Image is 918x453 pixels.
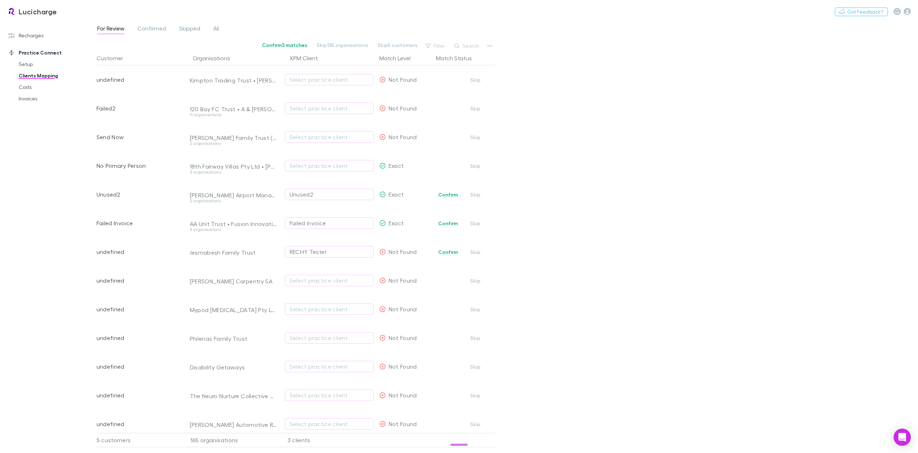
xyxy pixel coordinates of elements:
button: Skip5 customers [373,41,422,49]
div: Select practice client [290,75,369,84]
div: undefined [97,410,180,438]
button: Skip135 organisations [312,41,373,49]
button: Confirm3 matches [257,41,312,49]
span: Skipped [179,25,200,34]
button: Skip [464,162,487,170]
div: Failed2 [97,94,180,123]
div: undefined [97,266,180,295]
button: Skip [464,277,487,285]
button: Select practice client [285,332,374,344]
div: Select practice client [290,391,369,400]
div: Send Now [97,123,180,151]
span: Exact [389,162,404,169]
button: Skip [464,190,487,199]
div: 165 organisations [183,433,280,447]
div: Select practice client [290,305,369,313]
button: Skip [464,104,487,113]
div: Failed Invoice [97,209,180,237]
button: Skip [464,133,487,142]
div: Unused2 [97,180,180,209]
h3: Lucicharge [19,7,57,16]
span: Exact [389,220,404,226]
div: 18th Fairway Villas Pty Ltd • [PERSON_NAME] • [STREET_ADDRESS][PERSON_NAME] Developments Pty Ltd [190,163,277,170]
div: undefined [97,65,180,94]
div: Select practice client [290,334,369,342]
a: Setup [11,58,100,70]
div: The Neuro Nurture Collective Pty Ltd [190,392,277,400]
div: RECHY Tester [290,247,327,256]
a: Lucicharge [3,3,61,20]
span: Not Found [389,105,417,112]
span: Not Found [389,248,417,255]
a: Recharges [1,30,100,41]
button: Select practice client [285,361,374,372]
div: [PERSON_NAME] Family Trust (LC) • [STREET_ADDRESS] VENTURE [190,134,277,141]
span: Not Found [389,277,417,284]
button: Confirm [434,248,463,256]
span: For Review [97,25,125,34]
div: Select practice client [290,161,369,170]
div: Select practice client [290,276,369,285]
button: Customer [97,51,132,65]
button: Select practice client [285,131,374,143]
div: undefined [97,324,180,352]
button: Skip [464,305,487,314]
div: 3 organisations [190,170,277,174]
div: 3 clients [280,433,376,447]
div: Unused2 [290,190,314,199]
div: 3 organisations [190,227,277,232]
button: Unused2 [285,189,374,200]
div: undefined [97,381,180,410]
img: Lucicharge's Logo [7,7,16,16]
span: Not Found [389,76,417,83]
span: Not Found [389,306,417,312]
button: Skip [464,76,487,84]
button: Skip [464,248,487,256]
span: Confirmed [137,25,166,34]
button: RECHY Tester [285,246,374,258]
div: 120 Bay FC Trust • A & [PERSON_NAME] Family Trust • _Restricted - MFJ Investment Trust • A&S RG F... [190,105,277,113]
div: undefined [97,237,180,266]
button: Select practice client [285,74,374,85]
button: Failed Invoice [285,217,374,229]
div: Disability Getaways [190,364,277,371]
div: AA Unit Trust • Fusion Innovations Pty Ltd • AC & J [PERSON_NAME] [190,220,277,227]
button: Confirm [434,219,463,228]
button: Skip [464,420,487,429]
a: Clients Mapping [11,70,100,81]
div: Jesmabesh Family Trust [190,249,277,256]
div: undefined [97,352,180,381]
span: Not Found [389,392,417,398]
div: Select practice client [290,104,369,113]
span: Not Found [389,363,417,370]
a: Practice Connect [1,47,100,58]
button: Match Level [379,51,419,65]
div: [PERSON_NAME] Automotive Repair Services [190,421,277,428]
div: Select practice client [290,362,369,371]
div: [PERSON_NAME] Airport Management Joint Venture • [PERSON_NAME] Airport Pty Ltd [190,192,277,199]
div: Open Intercom Messenger [894,429,911,446]
button: Skip [464,363,487,371]
div: undefined [97,295,180,324]
button: Skip [464,219,487,228]
span: Not Found [389,334,417,341]
div: 11 organisations [190,113,277,117]
span: Not Found [389,420,417,427]
div: [PERSON_NAME] Carpentry SA [190,278,277,285]
button: Organisations [193,51,239,65]
button: Skip [464,334,487,343]
button: Select practice client [285,160,374,171]
span: All [213,25,219,34]
div: Kimpton Trading Trust • [PERSON_NAME] Family Trust • NextGen Solutions Pty Ltd • [PERSON_NAME] • ... [190,77,277,84]
div: 5 customers [97,433,183,447]
button: Skip [464,391,487,400]
button: Select practice client [285,390,374,401]
a: Invoices [11,93,100,104]
button: Got Feedback? [835,8,888,16]
div: No Primary Person [97,151,180,180]
div: Philenas Family Trust [190,335,277,342]
div: 2 organisations [190,199,277,203]
a: Costs [11,81,100,93]
div: 2 organisations [190,141,277,146]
